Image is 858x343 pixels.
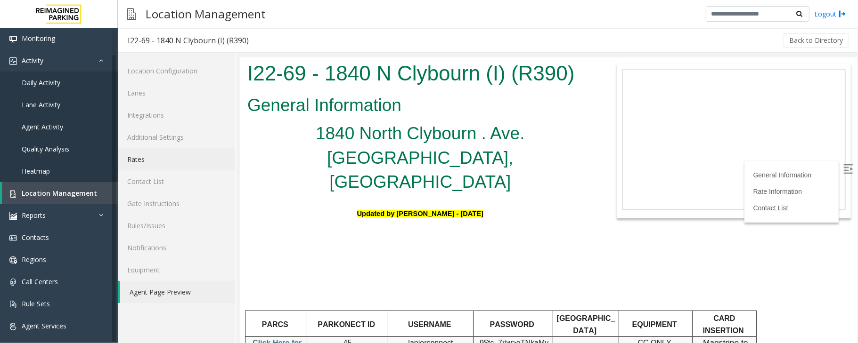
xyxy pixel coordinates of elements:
a: Rules/Issues [118,215,235,237]
span: Location Management [22,189,97,198]
span: Daily Activity [22,78,60,87]
span: Lane Activity [22,100,60,109]
h3: Location Management [141,2,270,25]
span: Quality Analysis [22,144,69,153]
a: Rate Information [513,130,562,138]
span: Heatmap [22,167,50,175]
span: Call Centers [22,277,58,286]
button: Back to Directory [783,33,849,48]
span: Activity [22,56,43,65]
a: Contact List [118,170,235,192]
a: Additional Settings [118,126,235,148]
img: logout [839,9,846,19]
span: Regions [22,255,46,264]
span: Monitoring [22,34,55,43]
a: Lanes [118,82,235,104]
img: 'icon' [9,256,17,264]
span: CARD INSERTION [463,257,504,277]
span: U [117,152,122,160]
a: Location Configuration [118,60,235,82]
img: 'icon' [9,279,17,286]
span: lanierconnect [168,281,212,290]
span: PASSWORD [250,263,294,271]
img: 'icon' [9,234,17,242]
a: General Information [513,114,572,121]
span: PARKONECT ID [77,263,135,271]
span: [GEOGRAPHIC_DATA] [317,257,375,277]
img: Open/Close Sidebar Menu [603,107,613,116]
span: CC ONLY [398,281,431,289]
a: Integrations [118,104,235,126]
span: Magstripe to the top on the left [459,280,512,314]
span: USERNAME [168,263,211,271]
img: 'icon' [9,212,17,220]
a: Notifications [118,237,235,259]
a: Equipment [118,259,235,281]
img: 'icon' [9,323,17,330]
span: pdated by [PERSON_NAME] - [DATE] [122,152,243,160]
span: PARCS [22,263,48,271]
span: Agent Services [22,321,66,330]
a: Click Here for Parkonect Access [12,281,64,313]
h1: I22-69 - 1840 N Clybourn (I) (R390) [7,1,353,31]
span: Rule Sets [22,299,50,308]
a: Gate Instructions [118,192,235,215]
span: 45 [103,281,112,289]
span: Agent Activity [22,122,63,131]
img: 'icon' [9,57,17,65]
img: 'icon' [9,301,17,308]
span: 9$tc_7#w> [239,281,276,289]
img: 'icon' [9,35,17,43]
img: pageIcon [127,2,136,25]
a: Agent Page Preview [120,281,235,303]
a: Rates [118,148,235,170]
h2: General Information [7,36,353,60]
a: Contact List [513,147,548,154]
a: Logout [814,9,846,19]
span: EQUIPMENT [392,263,437,271]
img: 'icon' [9,190,17,198]
span: Reports [22,211,46,220]
div: I22-69 - 1840 N Clybourn (I) (R390) [128,34,249,47]
a: 1840 North Clybourn . Ave. [GEOGRAPHIC_DATA], [GEOGRAPHIC_DATA] [75,66,285,135]
a: Location Management [2,182,118,204]
span: eTNkaMy [276,281,308,290]
span: Contacts [22,233,49,242]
